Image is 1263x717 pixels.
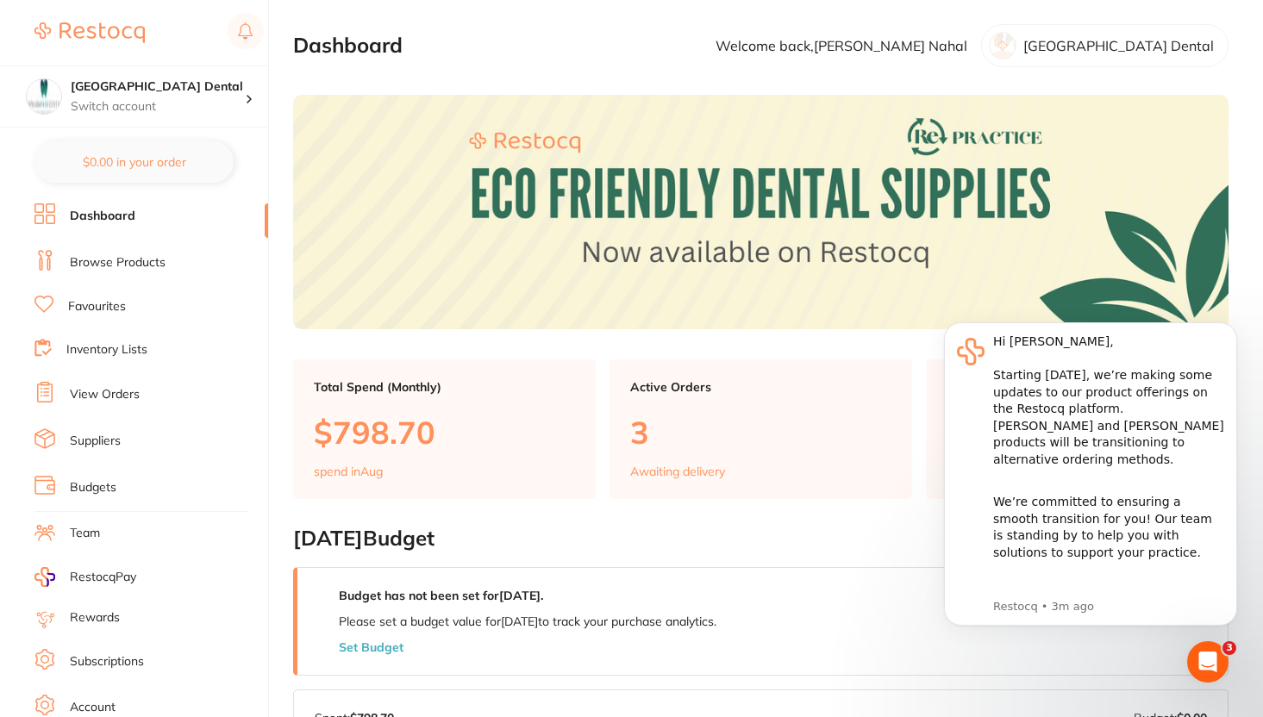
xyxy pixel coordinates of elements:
a: View Orders [70,386,140,403]
div: Simply reply to this message and we’ll be in touch to guide you through these next steps. We are ... [75,274,306,376]
iframe: Intercom live chat [1187,641,1229,683]
a: Subscriptions [70,653,144,670]
a: Browse Products [70,254,166,271]
a: Team [70,525,100,542]
strong: Budget has not been set for [DATE] . [339,588,543,603]
p: Total Spend (Monthly) [314,380,575,394]
a: Total Spend (Monthly)$798.70spend inAug [293,359,596,499]
a: Restocq Logo [34,13,145,53]
img: Dashboard [293,95,1229,328]
a: Suppliers [70,433,121,450]
a: Account [70,699,116,716]
a: Dashboard [70,208,135,225]
img: Capalaba Park Dental [27,79,61,114]
p: spend in Aug [314,464,383,478]
h2: Dashboard [293,34,403,58]
img: RestocqPay [34,567,55,587]
span: 3 [1222,641,1236,655]
a: Rewards [70,609,120,627]
p: Awaiting delivery [630,464,725,478]
h2: [DATE] Budget [293,527,1229,551]
button: Set Budget [339,640,403,654]
p: $798.70 [314,415,575,450]
button: $0.00 in your order [34,141,234,183]
p: Message from Restocq, sent 3m ago [75,302,306,318]
p: Welcome back, [PERSON_NAME] Nahal [716,38,967,53]
img: Restocq Logo [34,22,145,43]
iframe: Intercom notifications message [918,296,1263,670]
a: Favourites [68,298,126,315]
span: RestocqPay [70,569,136,586]
p: Please set a budget value for [DATE] to track your purchase analytics. [339,614,716,628]
a: Active Orders3Awaiting delivery [610,359,912,499]
a: Inventory Lists [66,341,147,358]
p: [GEOGRAPHIC_DATA] Dental [1023,38,1214,53]
p: 3 [630,415,891,450]
h4: Capalaba Park Dental [71,78,245,96]
p: Switch account [71,98,245,115]
a: RestocqPay [34,567,136,587]
a: Budgets [70,479,116,496]
p: Active Orders [630,380,891,394]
